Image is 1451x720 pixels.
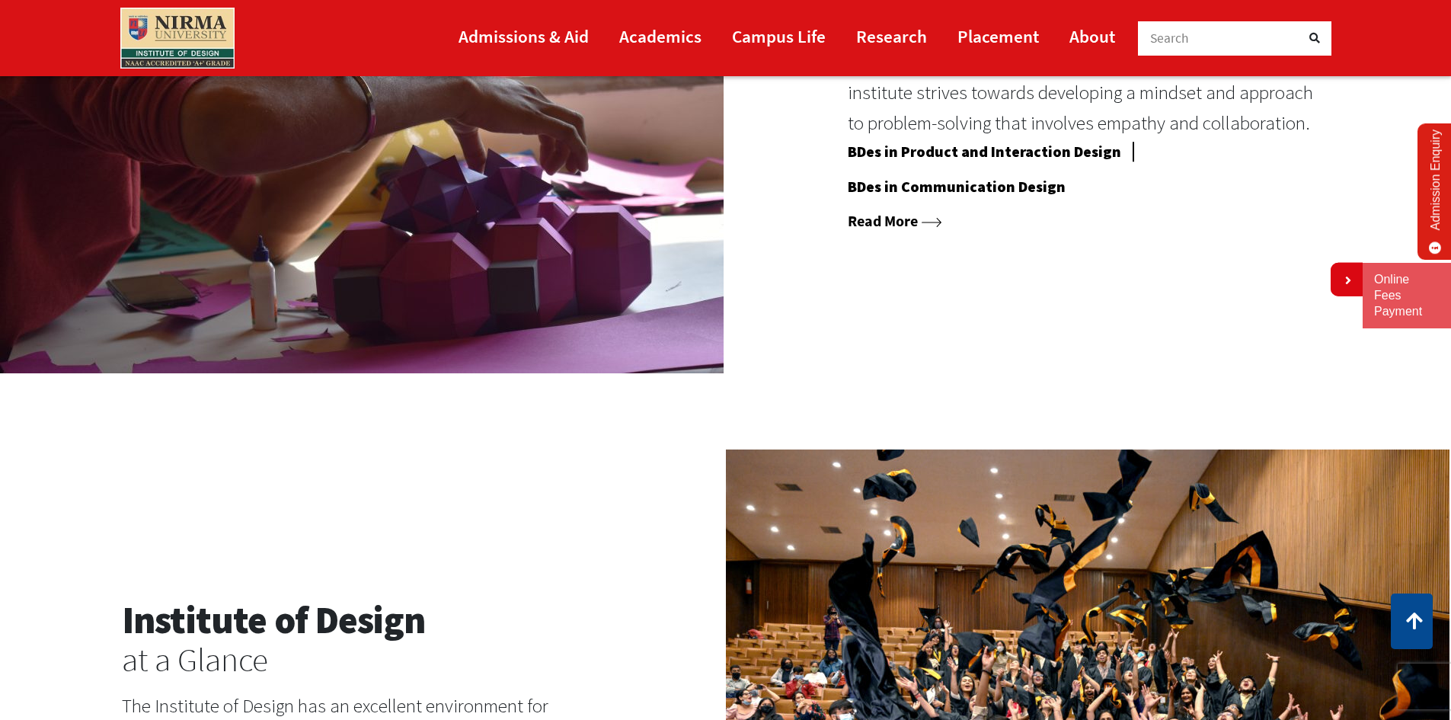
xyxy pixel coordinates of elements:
[459,19,589,53] a: Admissions & Aid
[848,142,1121,167] a: BDes in Product and Interaction Design
[848,18,1330,139] p: The academic environment at the institute fosters creativity, innovation, and critical thinking. ...
[732,19,826,53] a: Campus Life
[122,643,604,676] h3: at a Glance
[848,211,942,230] a: Read More
[848,177,1066,202] a: BDes in Communication Design
[1069,19,1115,53] a: About
[1150,30,1190,46] span: Search
[120,8,235,69] img: main_logo
[856,19,927,53] a: Research
[1374,272,1440,319] a: Online Fees Payment
[122,597,604,643] h2: Institute of Design
[619,19,702,53] a: Academics
[957,19,1039,53] a: Placement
